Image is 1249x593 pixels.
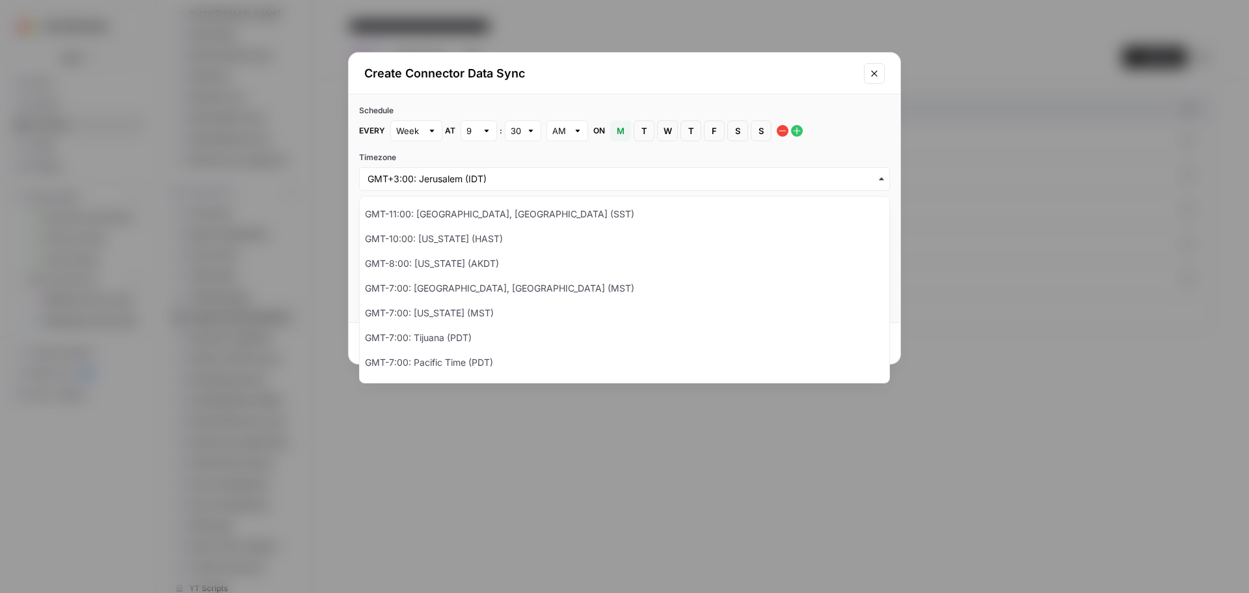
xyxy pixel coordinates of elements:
[640,124,648,137] span: T
[710,124,718,137] span: F
[360,227,889,251] div: GMT-10:00: [US_STATE] (HAST)
[360,325,889,350] div: GMT-7:00: Tijuana (PDT)
[634,120,654,141] button: T
[359,152,890,163] label: Timezone
[657,120,678,141] button: W
[680,120,701,141] button: T
[734,124,742,137] span: S
[500,125,502,137] span: :
[360,375,889,400] div: GMT-6:00: Mountain Time (MDT)
[396,124,422,137] input: Week
[757,124,765,137] span: S
[687,124,695,137] span: T
[864,63,885,84] button: Close modal
[359,105,890,117] div: Schedule
[727,120,748,141] button: S
[664,124,671,137] span: W
[360,251,889,276] div: GMT-8:00: [US_STATE] (AKDT)
[610,120,631,141] button: M
[364,64,856,83] h2: Create Connector Data Sync
[360,301,889,325] div: GMT-7:00: [US_STATE] (MST)
[593,125,605,137] span: on
[360,350,889,375] div: GMT-7:00: Pacific Time (PDT)
[368,172,881,186] input: GMT+3:00: Jerusalem (IDT)
[617,124,624,137] span: M
[511,124,521,137] input: 30
[552,124,568,137] input: AM
[360,202,889,227] div: GMT-11:00: [GEOGRAPHIC_DATA], [GEOGRAPHIC_DATA] (SST)
[466,124,477,137] input: 9
[751,120,772,141] button: S
[359,125,385,137] span: Every
[704,120,725,141] button: F
[445,125,455,137] span: at
[360,276,889,301] div: GMT-7:00: [GEOGRAPHIC_DATA], [GEOGRAPHIC_DATA] (MST)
